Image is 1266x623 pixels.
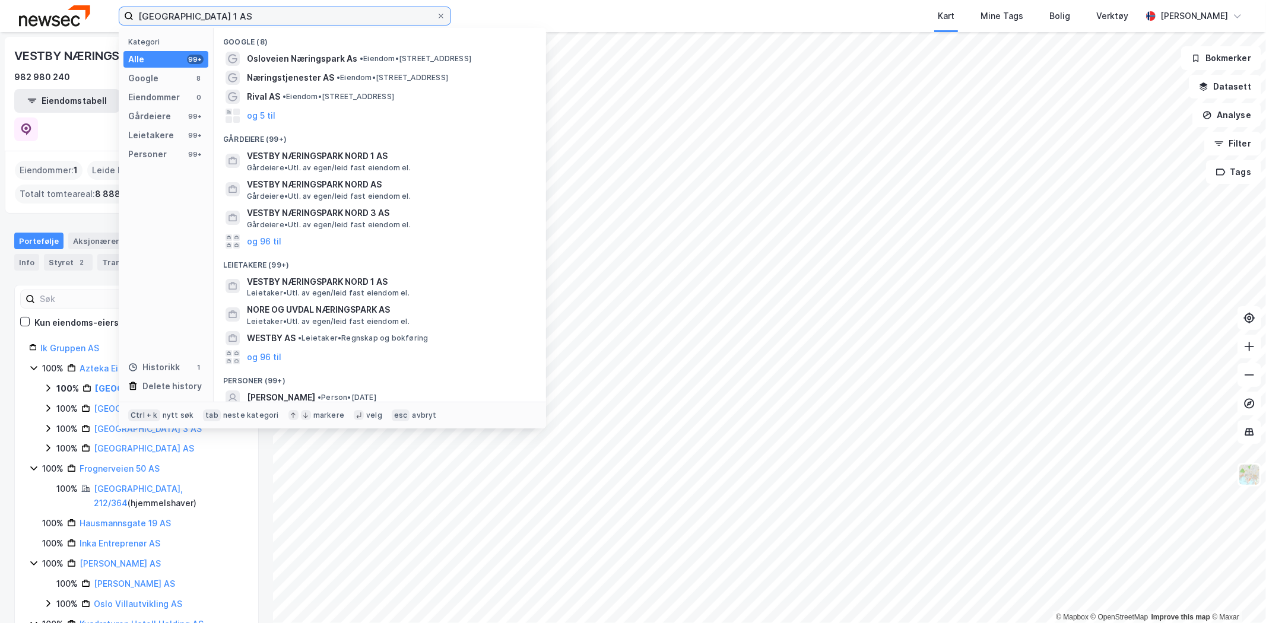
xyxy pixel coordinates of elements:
div: 99+ [187,150,204,159]
div: Leietakere [128,128,174,142]
a: Frognerveien 50 AS [80,463,160,473]
a: Oslo Villautvikling AS [94,599,182,609]
div: Aksjonærer [68,233,124,249]
img: Z [1238,463,1261,486]
div: 99+ [187,131,204,140]
button: og 96 til [247,350,281,364]
span: 1 [74,163,78,177]
input: Søk på adresse, matrikkel, gårdeiere, leietakere eller personer [134,7,436,25]
div: 100% [42,557,64,571]
span: VESTBY NÆRINGSPARK NORD 1 AS [247,149,532,163]
div: 8 [194,74,204,83]
div: Google [128,71,158,85]
div: 0 [194,93,204,102]
div: [PERSON_NAME] [1160,9,1228,23]
span: Næringstjenester AS [247,71,334,85]
span: Eiendom • [STREET_ADDRESS] [337,73,448,82]
div: Kategori [128,37,208,46]
a: Hausmannsgate 19 AS [80,518,171,528]
span: Person • [DATE] [318,393,376,402]
div: ( hjemmelshaver ) [94,482,244,510]
a: [PERSON_NAME] AS [94,578,175,589]
span: Eiendom • [STREET_ADDRESS] [360,54,471,63]
button: Analyse [1192,103,1261,127]
span: Gårdeiere • Utl. av egen/leid fast eiendom el. [247,192,411,201]
div: Gårdeiere [128,109,171,123]
span: VESTBY NÆRINGSPARK NORD AS [247,177,532,192]
span: VESTBY NÆRINGSPARK NORD 1 AS [247,275,532,289]
a: [GEOGRAPHIC_DATA] AS [94,443,194,453]
div: Transaksjoner [97,254,179,271]
div: VESTBY NÆRINGSPARK NORD 1 AS [14,46,214,65]
div: Alle [128,52,144,66]
button: Eiendomstabell [14,89,120,113]
span: [PERSON_NAME] [247,390,315,405]
div: esc [392,409,410,421]
div: 99+ [187,55,204,64]
div: 1 [194,363,204,372]
a: Mapbox [1056,613,1089,621]
a: Azteka Eiendom AS [80,363,160,373]
div: 100% [56,577,78,591]
span: Eiendom • [STREET_ADDRESS] [283,92,394,101]
span: VESTBY NÆRINGSPARK NORD 3 AS [247,206,532,220]
span: Gårdeiere • Utl. av egen/leid fast eiendom el. [247,163,411,173]
div: Totalt tomteareal : [15,185,135,204]
span: WESTBY AS [247,331,296,345]
div: neste kategori [223,411,279,420]
div: Eiendommer [128,90,180,104]
span: NORE OG UVDAL NÆRINGSPARK AS [247,303,532,317]
div: Historikk [128,360,180,374]
iframe: Chat Widget [1207,566,1266,623]
span: • [360,54,363,63]
div: Kart [938,9,954,23]
div: velg [366,411,382,420]
a: Improve this map [1151,613,1210,621]
div: Leide lokasjoner : [87,161,172,180]
div: Info [14,254,39,271]
a: Inka Entreprenør AS [80,538,160,548]
span: • [298,333,302,342]
span: Rival AS [247,90,280,104]
div: Bolig [1049,9,1070,23]
div: 100% [42,361,64,376]
div: Google (8) [214,28,546,49]
div: 100% [56,382,79,396]
button: og 5 til [247,109,275,123]
div: Verktøy [1096,9,1128,23]
button: Filter [1204,132,1261,155]
a: Ik Gruppen AS [40,343,99,353]
input: Søk [35,290,165,308]
div: Leietakere (99+) [214,251,546,272]
span: Gårdeiere • Utl. av egen/leid fast eiendom el. [247,220,411,230]
div: 100% [56,422,78,436]
span: • [337,73,340,82]
div: 2 [76,256,88,268]
div: Personer [128,147,167,161]
button: Tags [1206,160,1261,184]
a: OpenStreetMap [1091,613,1148,621]
div: 100% [42,516,64,530]
a: [GEOGRAPHIC_DATA] 3 AS [94,424,202,434]
span: 8 888 ㎡ [95,187,131,201]
button: og 96 til [247,234,281,249]
div: Kun eiendoms-eierskap [34,316,134,330]
a: [PERSON_NAME] AS [80,558,161,568]
button: Bokmerker [1181,46,1261,70]
a: [GEOGRAPHIC_DATA] 1 AS [95,383,207,393]
button: Datasett [1189,75,1261,98]
div: Delete history [142,379,202,393]
div: tab [203,409,221,421]
a: [GEOGRAPHIC_DATA] 2 AS [94,403,202,414]
div: 982 980 240 [14,70,70,84]
div: Ctrl + k [128,409,160,421]
div: Styret [44,254,93,271]
div: 100% [56,441,78,456]
div: 100% [56,597,78,611]
span: Leietaker • Utl. av egen/leid fast eiendom el. [247,317,410,326]
div: Personer (99+) [214,367,546,388]
div: avbryt [412,411,436,420]
div: Eiendommer : [15,161,83,180]
div: Kontrollprogram for chat [1207,566,1266,623]
span: Leietaker • Utl. av egen/leid fast eiendom el. [247,288,410,298]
